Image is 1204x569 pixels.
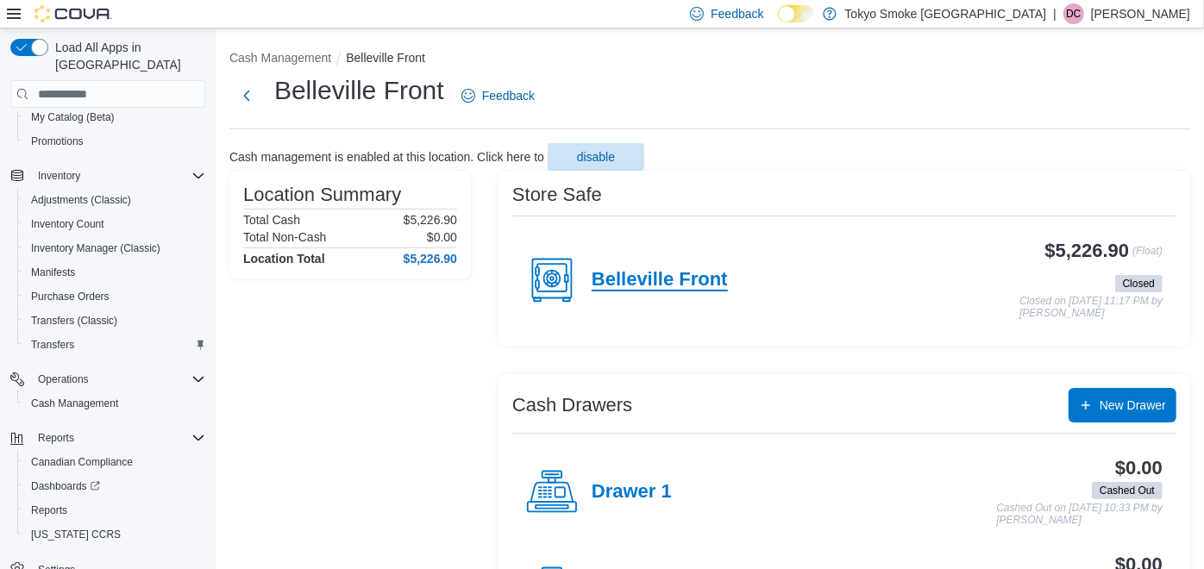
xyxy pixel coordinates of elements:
[24,131,205,152] span: Promotions
[24,262,82,283] a: Manifests
[24,190,138,210] a: Adjustments (Classic)
[24,335,205,355] span: Transfers
[482,87,535,104] span: Feedback
[24,286,116,307] a: Purchase Orders
[24,476,205,497] span: Dashboards
[24,310,124,331] a: Transfers (Classic)
[229,49,1190,70] nav: An example of EuiBreadcrumbs
[17,212,212,236] button: Inventory Count
[17,105,212,129] button: My Catalog (Beta)
[274,73,444,108] h1: Belleville Front
[996,503,1163,526] p: Cashed Out on [DATE] 10:33 PM by [PERSON_NAME]
[17,333,212,357] button: Transfers
[1115,458,1163,478] h3: $0.00
[17,260,212,284] button: Manifests
[1091,3,1190,24] p: [PERSON_NAME]
[404,252,457,266] h4: $5,226.90
[346,51,425,65] button: Belleville Front
[24,131,91,152] a: Promotions
[31,428,205,448] span: Reports
[3,164,212,188] button: Inventory
[17,309,212,333] button: Transfers (Classic)
[48,39,205,73] span: Load All Apps in [GEOGRAPHIC_DATA]
[34,5,112,22] img: Cova
[243,252,325,266] h4: Location Total
[17,522,212,547] button: [US_STATE] CCRS
[24,335,81,355] a: Transfers
[24,393,125,414] a: Cash Management
[31,266,75,279] span: Manifests
[17,284,212,309] button: Purchase Orders
[3,426,212,450] button: Reports
[31,290,110,303] span: Purchase Orders
[243,230,327,244] h6: Total Non-Cash
[24,310,205,331] span: Transfers (Classic)
[1069,388,1176,422] button: New Drawer
[31,217,104,231] span: Inventory Count
[31,479,100,493] span: Dashboards
[24,393,205,414] span: Cash Management
[31,193,131,207] span: Adjustments (Classic)
[24,214,111,234] a: Inventory Count
[31,369,205,390] span: Operations
[778,22,779,23] span: Dark Mode
[38,169,80,183] span: Inventory
[229,78,264,113] button: Next
[577,148,615,166] span: disable
[404,213,457,227] p: $5,226.90
[31,166,87,186] button: Inventory
[17,391,212,416] button: Cash Management
[1019,296,1163,319] p: Closed on [DATE] 11:17 PM by [PERSON_NAME]
[31,314,117,328] span: Transfers (Classic)
[1132,241,1163,272] p: (Float)
[24,500,205,521] span: Reports
[1100,483,1155,498] span: Cashed Out
[512,395,632,416] h3: Cash Drawers
[548,143,644,171] button: disable
[24,262,205,283] span: Manifests
[31,241,160,255] span: Inventory Manager (Classic)
[1045,241,1130,261] h3: $5,226.90
[3,367,212,391] button: Operations
[512,184,602,205] h3: Store Safe
[455,78,542,113] a: Feedback
[24,286,205,307] span: Purchase Orders
[592,269,728,291] h4: Belleville Front
[427,230,457,244] p: $0.00
[31,166,205,186] span: Inventory
[1063,3,1084,24] div: Dylan Creelman
[38,372,89,386] span: Operations
[24,524,128,545] a: [US_STATE] CCRS
[243,213,300,227] h6: Total Cash
[24,452,140,472] a: Canadian Compliance
[38,431,74,445] span: Reports
[24,238,205,259] span: Inventory Manager (Classic)
[24,107,205,128] span: My Catalog (Beta)
[24,524,205,545] span: Washington CCRS
[31,397,118,410] span: Cash Management
[1092,482,1163,499] span: Cashed Out
[1066,3,1081,24] span: DC
[31,528,121,541] span: [US_STATE] CCRS
[17,129,212,153] button: Promotions
[229,150,544,164] p: Cash management is enabled at this location. Click here to
[24,107,122,128] a: My Catalog (Beta)
[24,190,205,210] span: Adjustments (Classic)
[31,503,67,517] span: Reports
[711,5,763,22] span: Feedback
[24,500,74,521] a: Reports
[1115,275,1163,292] span: Closed
[24,476,107,497] a: Dashboards
[229,51,331,65] button: Cash Management
[1053,3,1057,24] p: |
[24,238,167,259] a: Inventory Manager (Classic)
[31,455,133,469] span: Canadian Compliance
[243,184,401,205] h3: Location Summary
[17,450,212,474] button: Canadian Compliance
[24,452,205,472] span: Canadian Compliance
[17,498,212,522] button: Reports
[31,428,81,448] button: Reports
[31,110,115,124] span: My Catalog (Beta)
[17,188,212,212] button: Adjustments (Classic)
[778,5,814,23] input: Dark Mode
